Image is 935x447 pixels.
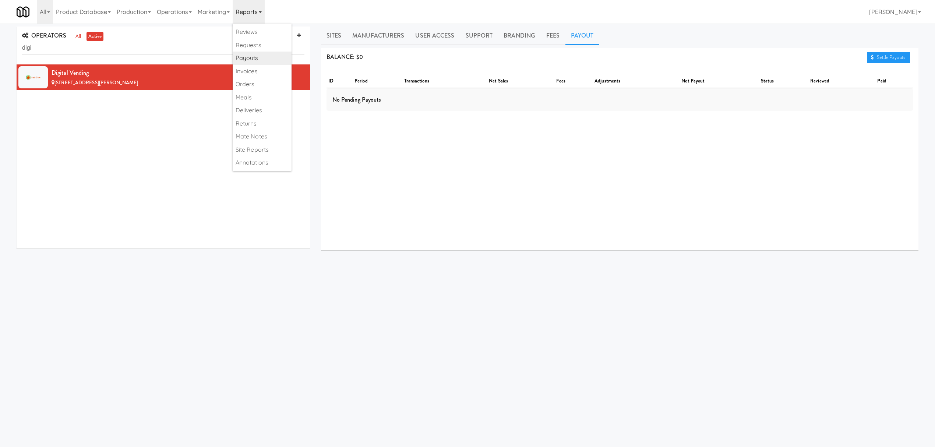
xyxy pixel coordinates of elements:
th: reviewed [808,75,875,88]
input: Search Operator [22,41,304,55]
a: Fees [541,27,565,45]
a: active [87,32,103,41]
th: net sales [487,75,554,88]
a: User Access [410,27,460,45]
th: transactions [402,75,487,88]
a: all [74,32,83,41]
th: ID [327,75,353,88]
a: Meals [233,91,292,104]
th: fees [554,75,593,88]
a: Mate Notes [233,130,292,143]
span: BALANCE: $0 [327,53,363,61]
th: period [353,75,402,88]
th: adjustments [593,75,680,88]
a: Site Reports [233,143,292,156]
a: Requests [233,39,292,52]
img: Micromart [17,6,29,18]
a: Branding [498,27,541,45]
a: Reviews [233,25,292,39]
th: paid [875,75,913,88]
a: Deliveries [233,104,292,117]
th: status [759,75,809,88]
a: Sites [321,27,347,45]
div: No Pending Payouts [327,88,913,111]
a: Settle Payouts [867,52,910,63]
span: OPERATORS [22,31,66,40]
a: Payouts [233,52,292,65]
a: Payout [565,27,599,45]
th: net payout [680,75,759,88]
a: Support [460,27,498,45]
a: Orders [233,78,292,91]
li: Digital Vending[STREET_ADDRESS][PERSON_NAME] [17,64,310,90]
a: Annotations [233,156,292,169]
a: Manufacturers [347,27,410,45]
div: Digital Vending [52,67,304,78]
span: [STREET_ADDRESS][PERSON_NAME] [54,79,138,86]
a: Invoices [233,65,292,78]
a: Returns [233,117,292,130]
